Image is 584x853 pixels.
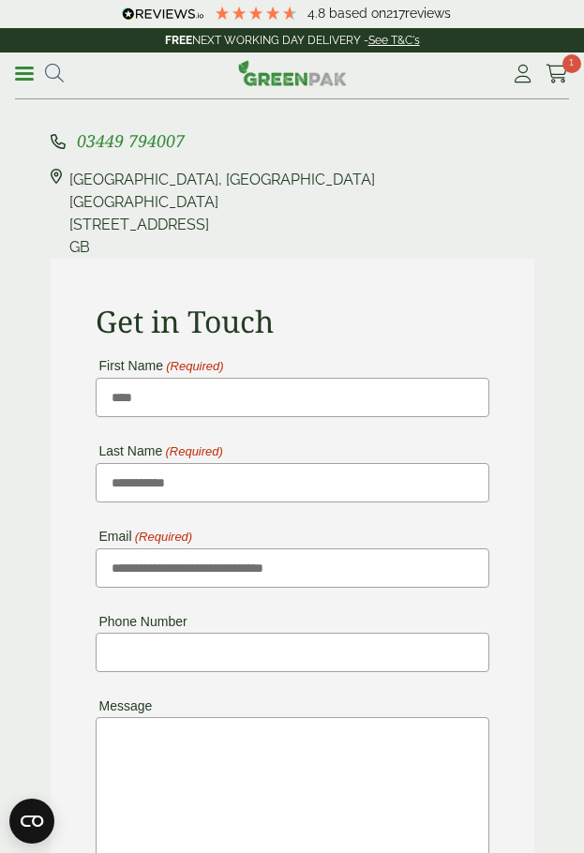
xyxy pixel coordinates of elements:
label: Last Name [96,444,223,458]
img: REVIEWS.io [122,7,203,21]
span: 1 [562,54,581,73]
a: 03449 794007 [77,133,185,151]
i: My Account [511,65,534,83]
span: 4.8 [307,6,329,21]
div: [GEOGRAPHIC_DATA], [GEOGRAPHIC_DATA] [GEOGRAPHIC_DATA] [STREET_ADDRESS] GB [69,169,375,259]
strong: FREE [165,34,192,47]
label: First Name [96,359,224,373]
label: Phone Number [96,615,187,628]
h2: Get in Touch [96,304,489,339]
span: 217 [386,6,405,21]
img: GreenPak Supplies [238,60,347,86]
span: (Required) [133,531,192,544]
div: 4.77 Stars [214,5,298,22]
span: reviews [405,6,451,21]
i: Cart [546,65,569,83]
span: (Required) [165,360,224,373]
label: Email [96,530,193,544]
a: See T&C's [368,34,420,47]
label: Message [96,699,153,712]
span: 03449 794007 [77,129,185,152]
span: Based on [329,6,386,21]
button: Open CMP widget [9,799,54,844]
span: (Required) [164,445,223,458]
a: 1 [546,60,569,88]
